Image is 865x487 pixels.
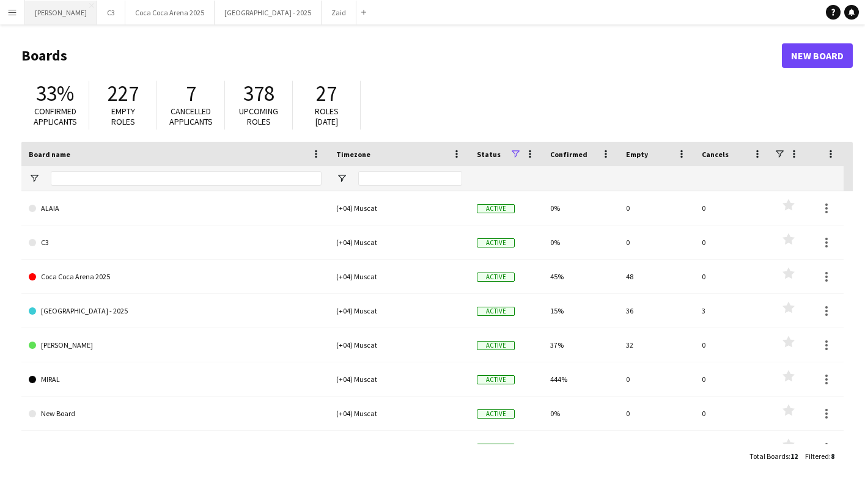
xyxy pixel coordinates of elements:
[805,452,829,461] span: Filtered
[477,238,515,247] span: Active
[329,362,469,396] div: (+04) Muscat
[543,225,619,259] div: 0%
[111,106,135,127] span: Empty roles
[694,397,770,430] div: 0
[543,397,619,430] div: 0%
[619,191,694,225] div: 0
[477,273,515,282] span: Active
[543,328,619,362] div: 37%
[215,1,322,24] button: [GEOGRAPHIC_DATA] - 2025
[329,397,469,430] div: (+04) Muscat
[626,150,648,159] span: Empty
[329,294,469,328] div: (+04) Muscat
[550,150,587,159] span: Confirmed
[543,431,619,464] div: 27%
[329,225,469,259] div: (+04) Muscat
[169,106,213,127] span: Cancelled applicants
[619,260,694,293] div: 48
[477,444,515,453] span: Active
[543,260,619,293] div: 45%
[358,171,462,186] input: Timezone Filter Input
[316,80,337,107] span: 27
[477,204,515,213] span: Active
[543,191,619,225] div: 0%
[29,294,322,328] a: [GEOGRAPHIC_DATA] - 2025
[790,452,798,461] span: 12
[619,328,694,362] div: 32
[619,362,694,396] div: 0
[619,294,694,328] div: 36
[186,80,196,107] span: 7
[694,225,770,259] div: 0
[329,260,469,293] div: (+04) Muscat
[329,191,469,225] div: (+04) Muscat
[21,46,782,65] h1: Boards
[34,106,77,127] span: Confirmed applicants
[694,191,770,225] div: 0
[97,1,125,24] button: C3
[29,397,322,431] a: New Board
[477,409,515,419] span: Active
[477,341,515,350] span: Active
[694,294,770,328] div: 3
[477,150,501,159] span: Status
[51,171,322,186] input: Board name Filter Input
[619,225,694,259] div: 0
[543,294,619,328] div: 15%
[694,260,770,293] div: 0
[29,328,322,362] a: [PERSON_NAME]
[694,362,770,396] div: 0
[543,362,619,396] div: 444%
[619,431,694,464] div: 111
[336,150,370,159] span: Timezone
[477,307,515,316] span: Active
[619,397,694,430] div: 0
[239,106,278,127] span: Upcoming roles
[36,80,74,107] span: 33%
[477,375,515,384] span: Active
[125,1,215,24] button: Coca Coca Arena 2025
[29,191,322,225] a: ALAIA
[329,328,469,362] div: (+04) Muscat
[749,444,798,468] div: :
[25,1,97,24] button: [PERSON_NAME]
[702,150,729,159] span: Cancels
[29,225,322,260] a: C3
[315,106,339,127] span: Roles [DATE]
[831,452,834,461] span: 8
[749,452,789,461] span: Total Boards
[29,431,322,465] a: Zaid
[805,444,834,468] div: :
[29,260,322,294] a: Coca Coca Arena 2025
[336,173,347,184] button: Open Filter Menu
[694,328,770,362] div: 0
[108,80,139,107] span: 227
[329,431,469,464] div: (+04) Muscat
[782,43,853,68] a: New Board
[29,362,322,397] a: MIRAL
[29,150,70,159] span: Board name
[29,173,40,184] button: Open Filter Menu
[322,1,356,24] button: Zaid
[243,80,274,107] span: 378
[694,431,770,464] div: 4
